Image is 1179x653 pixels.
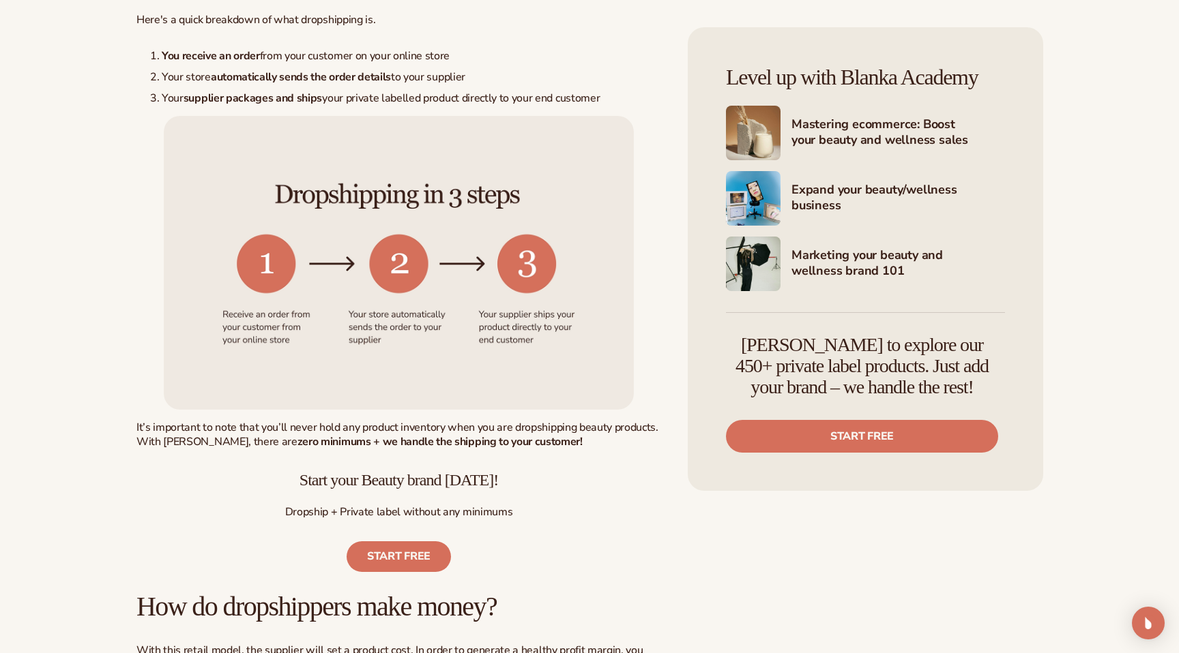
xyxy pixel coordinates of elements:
[184,91,322,106] strong: supplier packages and ships
[726,237,1005,291] a: Shopify Image 8 Marketing your beauty and wellness brand 101
[150,70,661,85] li: Your store to your supplier
[150,49,661,63] li: from your customer on your online store
[164,116,634,410] img: Diagram showing the 3 steps in dropshipping beauty products.
[136,13,661,27] p: Here's a quick breakdown of what dropshipping is.
[136,421,661,449] p: It’s important to note that you’ll never hold any product inventory when you are dropshipping bea...
[136,505,661,519] p: Dropship + Private label without any minimums
[726,335,998,397] h4: [PERSON_NAME] to explore our 450+ private label products. Just add your brand – we handle the rest!
[726,106,1005,160] a: Shopify Image 6 Mastering ecommerce: Boost your beauty and wellness sales
[136,471,661,489] h3: Start your Beauty brand [DATE]!
[150,91,661,106] li: Your your private labelled product directly to your end customer
[726,106,781,160] img: Shopify Image 6
[791,182,1005,215] h4: Expand your beauty/wellness business
[726,171,1005,226] a: Shopify Image 7 Expand your beauty/wellness business
[297,434,583,449] strong: zero minimums + we handle the shipping to your customer!
[726,420,998,453] a: Start free
[136,592,661,622] h2: How do dropshippers make money?
[1132,607,1165,639] div: Open Intercom Messenger
[791,247,1005,281] h4: Marketing your beauty and wellness brand 101
[162,48,260,63] strong: You receive an order
[211,70,391,85] strong: automatically sends the order details
[164,116,634,410] a: Sign up - Blanka Brand
[726,171,781,226] img: Shopify Image 7
[726,237,781,291] img: Shopify Image 8
[726,65,1005,89] h4: Level up with Blanka Academy
[347,541,451,572] a: Start free
[791,117,1005,150] h4: Mastering ecommerce: Boost your beauty and wellness sales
